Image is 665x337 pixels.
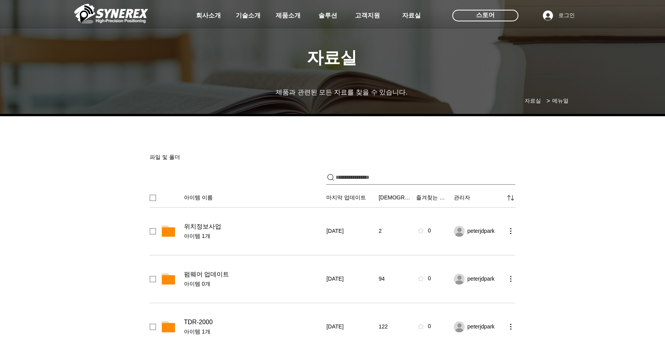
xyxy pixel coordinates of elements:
button: more actions [506,322,515,331]
div: peterjdpark [467,227,501,235]
button: 즐겨찾는 메뉴 [416,194,449,202]
div: 2022년 2월 17일 [326,323,374,331]
div: sort by menu [506,193,515,203]
span: 로그인 [556,12,577,19]
button: 아이템 이름 [184,194,322,202]
a: 자료실 [392,8,431,23]
a: 회사소개 [189,8,228,23]
span: 스토어 [476,11,495,19]
button: more actions [506,274,515,283]
button: 로그인 [537,8,580,23]
div: 위치정보사업 [184,223,322,230]
div: 0 [428,323,431,330]
span: 아이템 0개 [184,280,322,288]
div: 122 [379,323,412,331]
span: 2 [379,227,382,235]
a: 솔루션 [308,8,347,23]
img: 씨너렉스_White_simbol_대지 1.png [74,2,148,25]
div: 0 [428,227,431,235]
span: 마지막 업데이트 [326,194,366,202]
span: 펌웨어 업데이트 [184,271,229,278]
span: TDR-2000 [184,318,213,326]
a: 제품소개 [269,8,308,23]
iframe: Wix Chat [576,304,665,337]
div: peterjdpark [467,323,501,331]
div: 94 [379,275,412,283]
span: 제품소개 [276,12,301,20]
div: checkbox [150,228,156,234]
div: 2 [379,227,412,235]
div: TDR-2000 [184,318,322,326]
span: 파일 및 폴더 [150,154,180,160]
button: 마지막 업데이트 [326,194,374,202]
div: Sorting options [142,185,523,207]
div: 펌웨어 업데이트 [184,271,322,278]
span: 자료실 [402,12,421,20]
span: 기술소개 [236,12,261,20]
span: 고객지원 [355,12,380,20]
span: 솔루션 [318,12,337,20]
div: checkbox [150,324,156,330]
span: [DATE] [326,227,343,235]
div: 0 [428,275,431,283]
span: 아이템 1개 [184,232,322,240]
span: 아이템 이름 [184,194,213,202]
button: [DEMOGRAPHIC_DATA] [379,194,412,202]
div: 스토어 [452,10,518,21]
div: select all checkbox [150,195,156,201]
div: 관리자 [454,194,501,202]
span: 122 [379,323,388,331]
span: [DATE] [326,323,343,331]
span: peterjdpark [467,227,495,235]
div: 2022년 5월 11일 [326,275,374,283]
a: 고객지원 [348,8,387,23]
button: more actions [506,226,515,236]
span: 94 [379,275,385,283]
span: peterjdpark [467,323,495,331]
span: 아이템 1개 [184,328,322,336]
span: [DATE] [326,275,343,283]
div: checkbox [150,276,156,282]
div: peterjdpark [467,275,501,283]
span: 위치정보사업 [184,223,221,230]
span: 관리자 [454,194,470,202]
span: 회사소개 [196,12,221,20]
a: 기술소개 [229,8,268,23]
div: 2025년 7월 31일 [326,227,374,235]
span: peterjdpark [467,275,495,283]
